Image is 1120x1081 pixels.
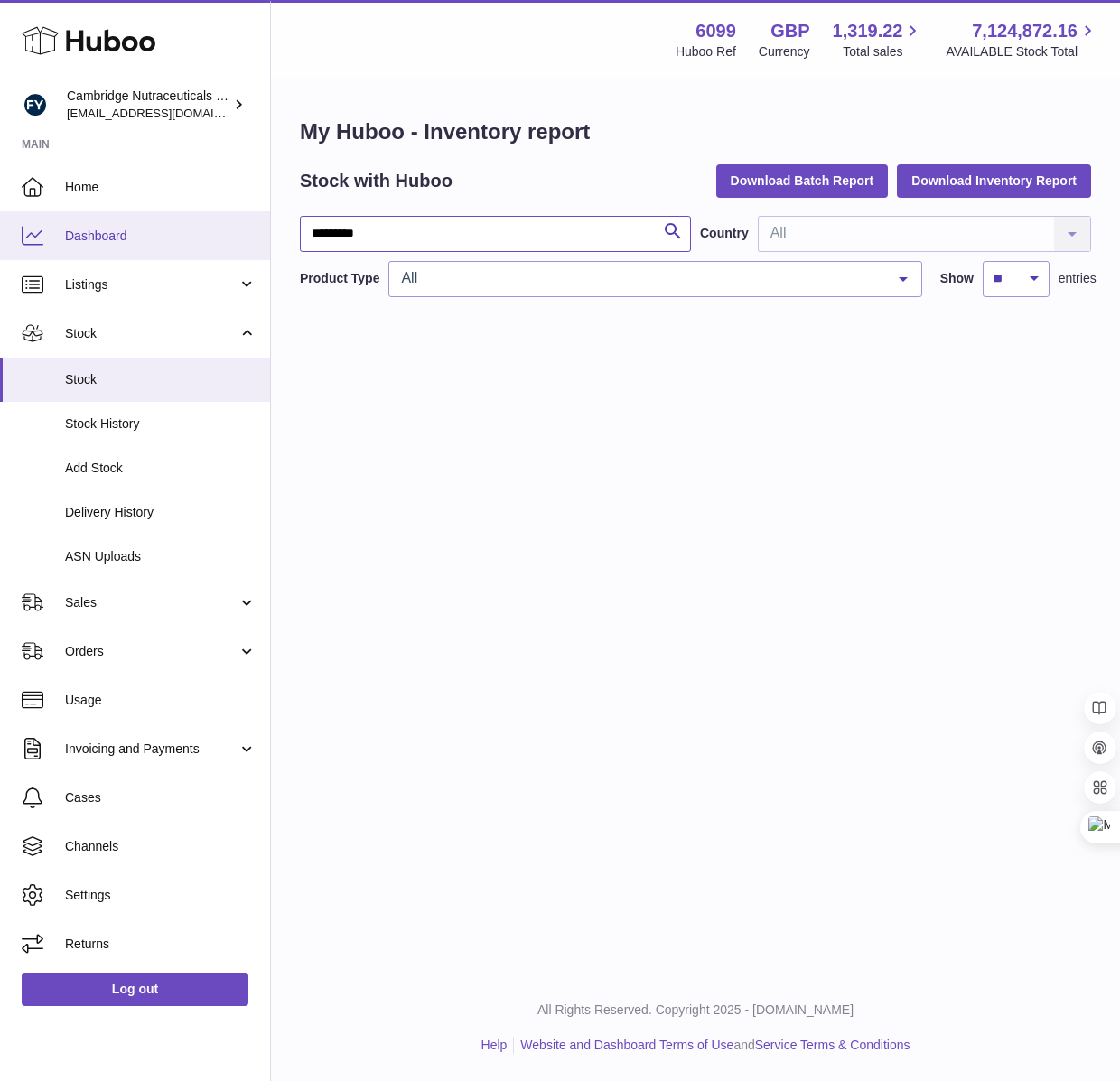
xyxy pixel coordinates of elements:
[65,887,257,904] span: Settings
[65,276,238,294] span: Listings
[676,43,736,61] div: Huboo Ref
[300,117,1091,146] h1: My Huboo - Inventory report
[946,19,1098,61] a: 7,124,872.16 AVAILABLE Stock Total
[285,1002,1106,1019] p: All Rights Reserved. Copyright 2025 - [DOMAIN_NAME]
[972,19,1078,43] span: 7,124,872.16
[67,88,229,122] div: Cambridge Nutraceuticals Ltd
[770,19,809,43] strong: GBP
[1059,270,1097,287] span: entries
[65,789,257,806] span: Cases
[940,270,974,287] label: Show
[755,1038,910,1052] a: Service Terms & Conditions
[759,43,810,61] div: Currency
[65,741,238,758] span: Invoicing and Payments
[695,19,736,43] strong: 6099
[65,936,257,953] span: Returns
[520,1038,733,1052] a: Website and Dashboard Terms of Use
[65,643,238,660] span: Orders
[65,504,257,521] span: Delivery History
[65,692,257,709] span: Usage
[700,225,749,242] label: Country
[65,548,257,565] span: ASN Uploads
[481,1038,508,1052] a: Help
[65,325,238,342] span: Stock
[946,43,1098,61] span: AVAILABLE Stock Total
[67,106,266,120] span: [EMAIL_ADDRESS][DOMAIN_NAME]
[65,594,238,611] span: Sales
[897,164,1091,197] button: Download Inventory Report
[833,19,903,43] span: 1,319.22
[397,269,884,287] span: All
[65,371,257,388] span: Stock
[65,179,257,196] span: Home
[65,838,257,855] span: Channels
[833,19,924,61] a: 1,319.22 Total sales
[65,415,257,433] span: Stock History
[65,228,257,245] span: Dashboard
[716,164,889,197] button: Download Batch Report
[514,1037,910,1054] li: and
[300,169,453,193] h2: Stock with Huboo
[843,43,923,61] span: Total sales
[65,460,257,477] span: Add Stock
[22,973,248,1005] a: Log out
[300,270,379,287] label: Product Type
[22,91,49,118] img: huboo@camnutra.com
